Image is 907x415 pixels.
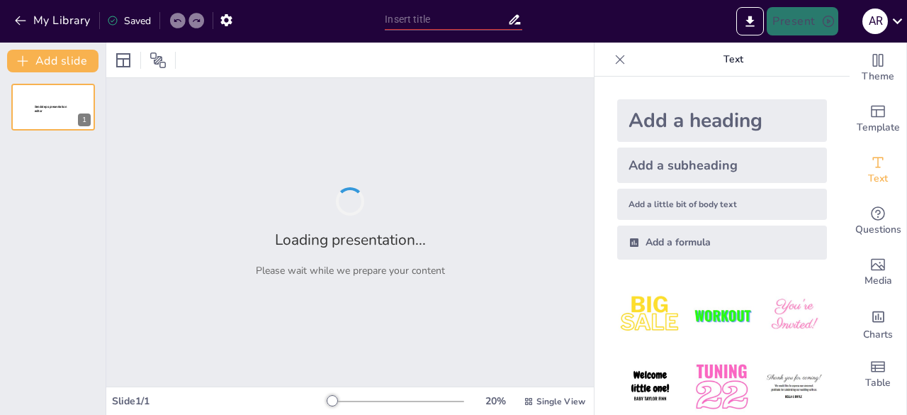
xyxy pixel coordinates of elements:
img: 3.jpeg [761,282,827,348]
h2: Loading presentation... [275,230,426,250]
span: Media [864,273,892,289]
span: Charts [863,327,893,343]
button: Export to PowerPoint [736,7,764,35]
div: A R [862,9,888,34]
button: Present [767,7,838,35]
span: Questions [855,222,901,238]
div: 20 % [478,394,512,408]
div: Get real-time input from your audience [850,196,906,247]
div: Add text boxes [850,145,906,196]
div: Add a table [850,349,906,400]
img: 1.jpeg [617,282,683,348]
span: Position [150,52,167,69]
span: Template [857,120,900,135]
span: Table [865,375,891,391]
div: Layout [112,49,135,72]
input: Insert title [385,9,507,30]
span: Single View [536,396,585,407]
div: Add ready made slides [850,94,906,145]
span: Sendsteps presentation editor [35,105,67,113]
div: Add a formula [617,226,827,260]
button: A R [862,7,888,35]
div: Add images, graphics, shapes or video [850,247,906,298]
div: 1 [11,84,95,131]
div: Add a little bit of body text [617,189,827,220]
img: 2.jpeg [689,282,755,348]
p: Please wait while we prepare your content [256,264,445,277]
p: Text [631,43,835,77]
button: My Library [11,9,96,32]
div: Add a heading [617,99,827,142]
div: Change the overall theme [850,43,906,94]
div: Slide 1 / 1 [112,394,328,408]
div: Saved [107,14,151,28]
div: Add a subheading [617,148,827,183]
div: Add charts and graphs [850,298,906,349]
span: Text [868,171,888,187]
div: 1 [78,114,91,126]
span: Theme [862,69,894,84]
button: Add slide [7,50,98,72]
